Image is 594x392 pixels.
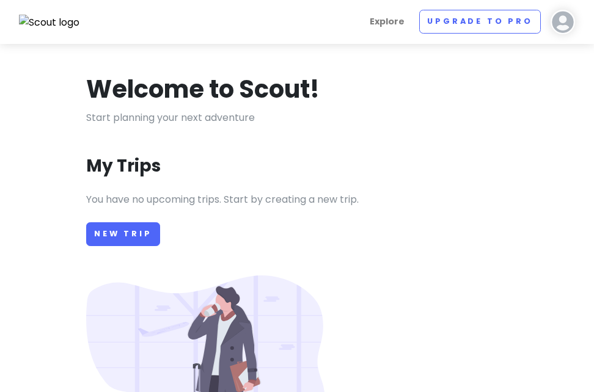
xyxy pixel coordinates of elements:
p: You have no upcoming trips. Start by creating a new trip. [86,192,508,208]
h1: Welcome to Scout! [86,73,320,105]
h3: My Trips [86,155,161,177]
p: Start planning your next adventure [86,110,508,126]
a: Upgrade to Pro [419,10,541,34]
img: User profile [551,10,575,34]
img: Scout logo [19,15,80,31]
a: New Trip [86,222,160,246]
a: Explore [365,10,409,34]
